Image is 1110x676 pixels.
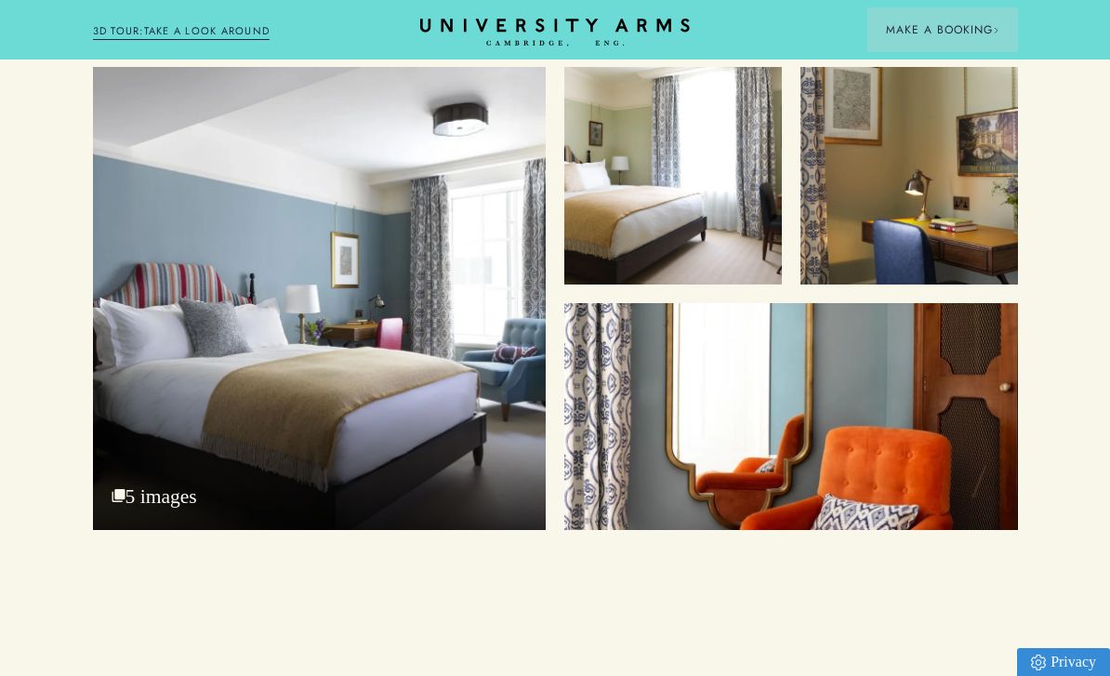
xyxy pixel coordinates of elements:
[420,19,690,47] a: Home
[93,23,271,40] a: 3D TOUR:TAKE A LOOK AROUND
[867,7,1018,52] button: Make a BookingArrow icon
[1031,655,1046,670] img: Privacy
[1017,648,1110,676] a: Privacy
[886,21,999,38] span: Make a Booking
[993,27,999,33] img: Arrow icon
